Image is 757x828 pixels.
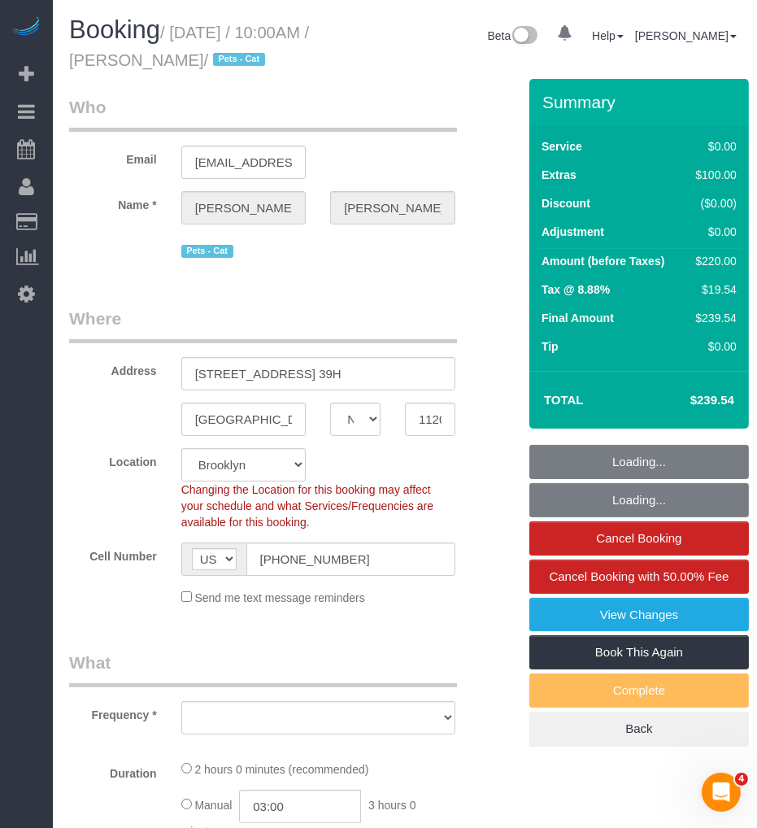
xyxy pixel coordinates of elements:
[592,29,624,42] a: Help
[690,253,737,269] div: $220.00
[181,245,233,258] span: Pets - Cat
[194,799,232,812] span: Manual
[181,483,434,529] span: Changing the Location for this booking may affect your schedule and what Services/Frequencies are...
[69,15,160,44] span: Booking
[57,760,169,782] label: Duration
[57,357,169,379] label: Address
[542,195,590,211] label: Discount
[246,543,455,576] input: Cell Number
[204,51,270,69] span: /
[511,26,537,47] img: New interface
[69,95,457,132] legend: Who
[690,195,737,211] div: ($0.00)
[181,191,307,224] input: First Name
[529,560,749,594] a: Cancel Booking with 50.00% Fee
[69,307,457,343] legend: Where
[642,394,734,407] h4: $239.54
[635,29,737,42] a: [PERSON_NAME]
[213,53,265,66] span: Pets - Cat
[194,763,368,776] span: 2 hours 0 minutes (recommended)
[488,29,538,42] a: Beta
[542,253,664,269] label: Amount (before Taxes)
[529,598,749,632] a: View Changes
[181,403,307,436] input: City
[690,167,737,183] div: $100.00
[529,635,749,669] a: Book This Again
[405,403,455,436] input: Zip Code
[735,773,748,786] span: 4
[542,93,741,111] h3: Summary
[57,448,169,470] label: Location
[542,281,610,298] label: Tax @ 8.88%
[544,393,584,407] strong: Total
[529,521,749,556] a: Cancel Booking
[10,16,42,39] img: Automaid Logo
[542,138,582,155] label: Service
[57,146,169,168] label: Email
[69,24,309,69] small: / [DATE] / 10:00AM / [PERSON_NAME]
[529,712,749,746] a: Back
[690,224,737,240] div: $0.00
[542,167,576,183] label: Extras
[690,310,737,326] div: $239.54
[690,338,737,355] div: $0.00
[181,146,307,179] input: Email
[702,773,741,812] iframe: Intercom live chat
[194,591,364,604] span: Send me text message reminders
[542,338,559,355] label: Tip
[550,569,729,583] span: Cancel Booking with 50.00% Fee
[57,191,169,213] label: Name *
[690,281,737,298] div: $19.54
[690,138,737,155] div: $0.00
[542,310,614,326] label: Final Amount
[330,191,455,224] input: Last Name
[69,651,457,687] legend: What
[57,543,169,564] label: Cell Number
[542,224,604,240] label: Adjustment
[57,701,169,723] label: Frequency *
